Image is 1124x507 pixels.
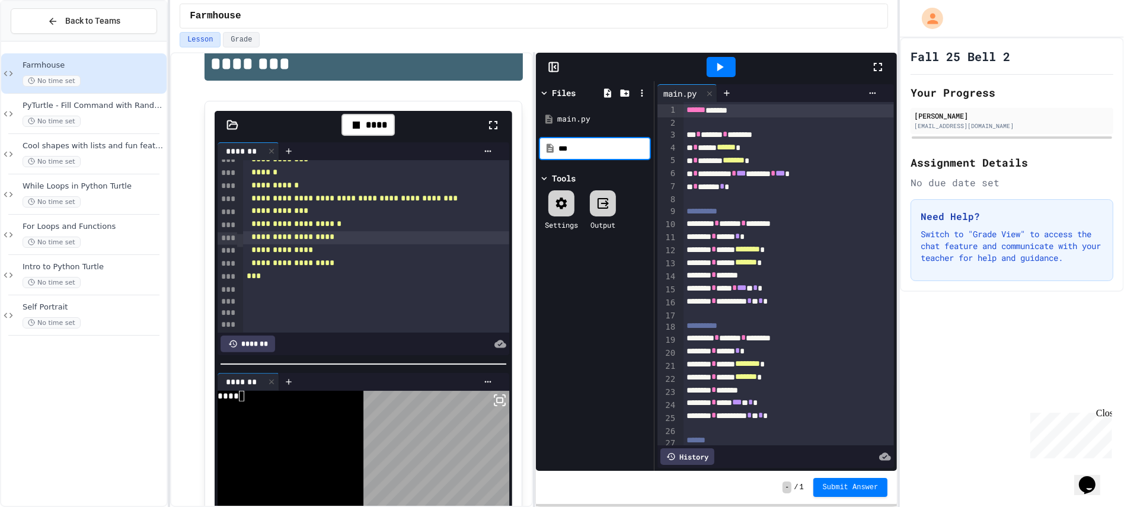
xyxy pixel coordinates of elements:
div: 23 [657,387,677,400]
span: Cool shapes with lists and fun features [23,141,164,151]
div: 15 [657,284,677,297]
span: Back to Teams [65,15,120,27]
span: No time set [23,237,81,248]
div: Chat with us now!Close [5,5,82,75]
div: Files [552,87,576,99]
div: 12 [657,245,677,258]
div: 1 [657,104,677,117]
div: Tools [552,172,576,184]
div: 21 [657,361,677,374]
button: Submit Answer [813,478,888,497]
span: No time set [23,317,81,329]
div: 17 [657,310,677,322]
div: 14 [657,271,677,284]
div: [PERSON_NAME] [914,110,1110,121]
div: 10 [657,219,677,232]
div: Output [590,219,615,230]
h1: Fall 25 Bell 2 [911,48,1010,65]
p: Switch to "Grade View" to access the chat feature and communicate with your teacher for help and ... [921,228,1103,264]
iframe: chat widget [1026,408,1112,458]
h2: Your Progress [911,84,1113,101]
div: 16 [657,297,677,310]
span: For Loops and Functions [23,222,164,232]
div: 25 [657,413,677,426]
div: main.py [657,84,717,102]
span: Self Portrait [23,302,164,313]
div: [EMAIL_ADDRESS][DOMAIN_NAME] [914,122,1110,130]
h3: Need Help? [921,209,1103,224]
div: My Account [909,5,946,32]
h2: Assignment Details [911,154,1113,171]
div: main.py [657,87,702,100]
div: 26 [657,426,677,438]
span: Farmhouse [190,9,241,23]
div: main.py [557,113,650,125]
span: No time set [23,116,81,127]
div: 19 [657,334,677,347]
div: 3 [657,129,677,142]
div: Settings [545,219,578,230]
span: Intro to Python Turtle [23,262,164,272]
span: / [794,483,798,492]
span: PyTurtle - Fill Command with Random Number Generator [23,101,164,111]
div: 18 [657,321,677,334]
div: 11 [657,232,677,245]
span: While Loops in Python Turtle [23,181,164,192]
span: No time set [23,75,81,87]
span: No time set [23,277,81,288]
span: - [783,482,791,493]
div: 20 [657,347,677,361]
div: 13 [657,258,677,271]
div: 2 [657,117,677,129]
iframe: chat widget [1074,460,1112,495]
span: No time set [23,196,81,208]
span: 1 [800,483,804,492]
div: History [660,448,714,465]
button: Back to Teams [11,8,157,34]
div: 7 [657,181,677,194]
div: 4 [657,142,677,155]
button: Lesson [180,32,221,47]
div: 24 [657,400,677,413]
button: Grade [223,32,260,47]
div: 5 [657,155,677,168]
span: Submit Answer [823,483,879,492]
span: Farmhouse [23,60,164,71]
div: 8 [657,194,677,206]
span: No time set [23,156,81,167]
div: 9 [657,206,677,219]
div: 6 [657,168,677,181]
div: 27 [657,438,677,451]
div: No due date set [911,176,1113,190]
div: 22 [657,374,677,387]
